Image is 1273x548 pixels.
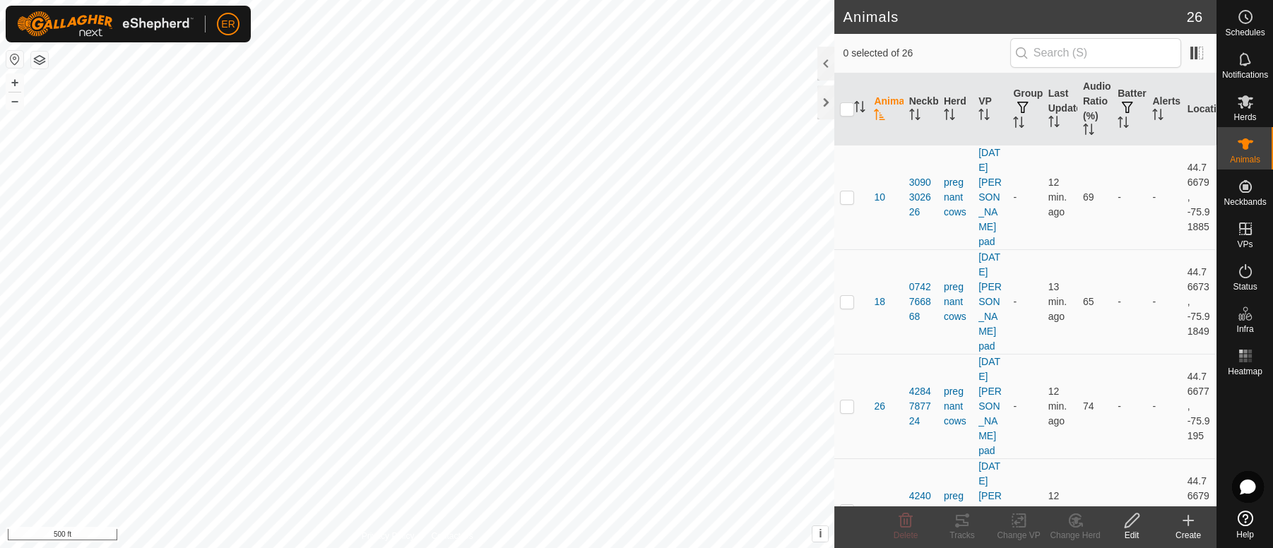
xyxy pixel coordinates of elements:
th: Herd [938,73,973,145]
span: 65 [1083,296,1094,307]
a: Contact Us [431,530,473,542]
th: Audio Ratio (%) [1077,73,1112,145]
div: pregnant cows [944,175,967,220]
span: Aug 24, 2025, 5:35 AM [1048,490,1067,531]
div: 0742766868 [909,280,932,324]
th: Animal [868,73,903,145]
td: - [1112,249,1147,354]
span: 26 [874,399,885,414]
p-sorticon: Activate to sort [944,111,955,122]
th: Location [1182,73,1216,145]
td: - [1147,249,1181,354]
span: Animals [1230,155,1260,164]
span: 74 [1083,400,1094,412]
th: Groups [1007,73,1042,145]
p-sorticon: Activate to sort [874,111,885,122]
span: Status [1233,282,1257,291]
div: Change Herd [1047,529,1103,542]
span: VPs [1237,240,1253,249]
a: Privacy Policy [362,530,415,542]
th: Neckband [904,73,938,145]
span: Aug 24, 2025, 5:35 AM [1048,386,1067,427]
th: Last Updated [1043,73,1077,145]
p-sorticon: Activate to sort [1118,119,1129,130]
td: - [1147,145,1181,249]
div: pregnant cows [944,489,967,533]
span: Delete [894,530,918,540]
span: 33 [874,504,885,518]
span: Notifications [1222,71,1268,79]
div: 4240204370 [909,489,932,533]
a: [DATE] [PERSON_NAME] pad [978,251,1002,352]
a: [DATE] [PERSON_NAME] pad [978,356,1002,456]
span: Help [1236,530,1254,539]
div: Change VP [990,529,1047,542]
div: 4284787724 [909,384,932,429]
span: i [819,528,822,540]
p-sorticon: Activate to sort [1013,119,1024,130]
td: - [1112,145,1147,249]
h2: Animals [843,8,1186,25]
th: Alerts [1147,73,1181,145]
button: – [6,93,23,109]
td: 44.76677, -75.9195 [1182,354,1216,458]
td: 44.76679, -75.91885 [1182,145,1216,249]
p-sorticon: Activate to sort [1152,111,1164,122]
p-sorticon: Activate to sort [909,111,920,122]
div: pregnant cows [944,280,967,324]
td: - [1007,145,1042,249]
span: Infra [1236,325,1253,333]
span: 0 selected of 26 [843,46,1009,61]
button: Reset Map [6,51,23,68]
td: - [1112,354,1147,458]
p-sorticon: Activate to sort [1083,126,1094,137]
div: Tracks [934,529,990,542]
span: Aug 24, 2025, 5:35 AM [1048,281,1067,322]
td: - [1007,249,1042,354]
td: - [1147,354,1181,458]
input: Search (S) [1010,38,1181,68]
span: Schedules [1225,28,1265,37]
div: pregnant cows [944,384,967,429]
span: Neckbands [1224,198,1266,206]
button: i [812,526,828,542]
span: Heatmap [1228,367,1262,376]
a: [DATE] [PERSON_NAME] pad [978,147,1002,247]
button: + [6,74,23,91]
th: VP [973,73,1007,145]
p-sorticon: Activate to sort [1048,118,1060,129]
div: Create [1160,529,1216,542]
span: 18 [874,294,885,309]
span: 26 [1187,6,1202,28]
button: Map Layers [31,52,48,68]
th: Battery [1112,73,1147,145]
span: 64 [1083,505,1094,516]
span: Herds [1233,113,1256,121]
span: 10 [874,190,885,205]
span: 69 [1083,191,1094,203]
p-sorticon: Activate to sort [978,111,990,122]
img: Gallagher Logo [17,11,194,37]
td: 44.76673, -75.91849 [1182,249,1216,354]
td: - [1007,354,1042,458]
div: Edit [1103,529,1160,542]
div: 3090302626 [909,175,932,220]
a: Help [1217,505,1273,544]
span: Aug 24, 2025, 5:35 AM [1048,177,1067,218]
p-sorticon: Activate to sort [854,103,865,114]
span: ER [221,17,235,32]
